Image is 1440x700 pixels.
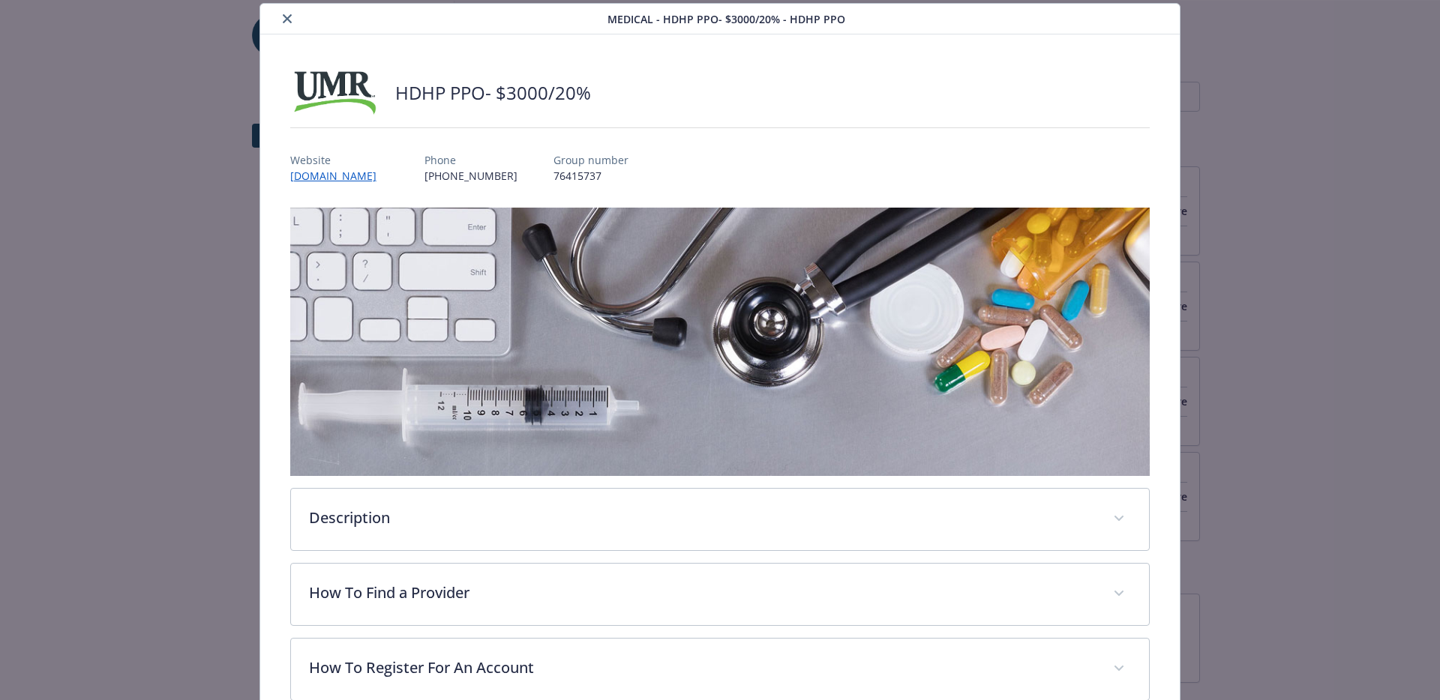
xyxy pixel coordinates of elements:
p: How To Find a Provider [309,582,1096,604]
p: Group number [553,152,628,168]
p: How To Register For An Account [309,657,1096,679]
p: Website [290,152,388,168]
span: Medical - HDHP PPO- $3000/20% - HDHP PPO [607,11,845,27]
div: How To Register For An Account [291,639,1150,700]
div: Description [291,489,1150,550]
p: Description [309,507,1096,529]
div: How To Find a Provider [291,564,1150,625]
h2: HDHP PPO- $3000/20% [395,80,591,106]
p: 76415737 [553,168,628,184]
button: close [278,10,296,28]
img: banner [290,208,1150,476]
a: [DOMAIN_NAME] [290,169,388,183]
img: UMR [290,70,380,115]
p: [PHONE_NUMBER] [424,168,517,184]
p: Phone [424,152,517,168]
